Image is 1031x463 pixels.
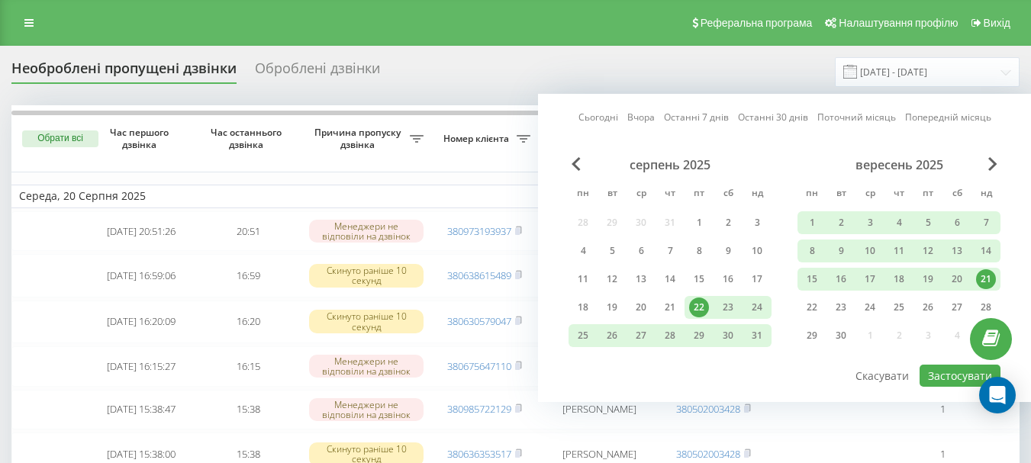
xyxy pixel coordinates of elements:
[572,183,594,206] abbr: понеділок
[942,296,971,319] div: сб 27 вер 2025 р.
[685,240,714,262] div: пт 8 серп 2025 р.
[913,268,942,291] div: пт 19 вер 2025 р.
[602,326,622,346] div: 26
[747,213,767,233] div: 3
[630,183,652,206] abbr: середа
[847,365,917,387] button: Скасувати
[976,297,996,317] div: 28
[947,269,967,289] div: 20
[602,241,622,261] div: 5
[689,213,709,233] div: 1
[797,268,826,291] div: пн 15 вер 2025 р.
[830,183,852,206] abbr: вівторок
[447,402,511,416] a: 380985722129
[942,240,971,262] div: сб 13 вер 2025 р.
[718,269,738,289] div: 16
[918,241,938,261] div: 12
[913,296,942,319] div: пт 26 вер 2025 р.
[573,326,593,346] div: 25
[676,447,740,461] a: 380502003428
[631,241,651,261] div: 6
[714,240,743,262] div: сб 9 серп 2025 р.
[11,60,237,84] div: Необроблені пропущені дзвінки
[747,241,767,261] div: 10
[573,297,593,317] div: 18
[747,269,767,289] div: 17
[826,324,855,347] div: вт 30 вер 2025 р.
[598,268,627,291] div: вт 12 серп 2025 р.
[738,110,808,124] a: Останні 30 днів
[918,213,938,233] div: 5
[195,254,301,297] td: 16:59
[689,241,709,261] div: 8
[714,324,743,347] div: сб 30 серп 2025 р.
[718,241,738,261] div: 9
[718,297,738,317] div: 23
[602,297,622,317] div: 19
[309,220,424,243] div: Менеджери не відповіли на дзвінок
[831,213,851,233] div: 2
[88,346,195,387] td: [DATE] 16:15:27
[659,183,681,206] abbr: четвер
[701,17,813,29] span: Реферальна програма
[826,211,855,234] div: вт 2 вер 2025 р.
[797,296,826,319] div: пн 22 вер 2025 р.
[743,296,772,319] div: нд 24 серп 2025 р.
[802,297,822,317] div: 22
[309,398,424,421] div: Менеджери не відповіли на дзвінок
[747,326,767,346] div: 31
[660,297,680,317] div: 21
[572,157,581,171] span: Previous Month
[689,326,709,346] div: 29
[797,324,826,347] div: пн 29 вер 2025 р.
[947,297,967,317] div: 27
[946,183,968,206] abbr: субота
[22,130,98,147] button: Обрати всі
[439,133,517,145] span: Номер клієнта
[888,183,910,206] abbr: четвер
[627,296,656,319] div: ср 20 серп 2025 р.
[685,268,714,291] div: пт 15 серп 2025 р.
[631,269,651,289] div: 13
[855,211,884,234] div: ср 3 вер 2025 р.
[689,269,709,289] div: 15
[831,269,851,289] div: 16
[884,296,913,319] div: чт 25 вер 2025 р.
[207,127,289,150] span: Час останнього дзвінка
[889,390,996,430] td: 1
[627,240,656,262] div: ср 6 серп 2025 р.
[889,213,909,233] div: 4
[714,296,743,319] div: сб 23 серп 2025 р.
[195,301,301,343] td: 16:20
[984,17,1010,29] span: Вихід
[569,240,598,262] div: пн 4 серп 2025 р.
[602,269,622,289] div: 12
[839,17,958,29] span: Налаштування профілю
[88,254,195,297] td: [DATE] 16:59:06
[797,211,826,234] div: пн 1 вер 2025 р.
[538,390,660,430] td: [PERSON_NAME]
[797,240,826,262] div: пн 8 вер 2025 р.
[889,269,909,289] div: 18
[884,211,913,234] div: чт 4 вер 2025 р.
[631,297,651,317] div: 20
[918,269,938,289] div: 19
[195,211,301,252] td: 20:51
[685,211,714,234] div: пт 1 серп 2025 р.
[826,296,855,319] div: вт 23 вер 2025 р.
[447,314,511,328] a: 380630579047
[817,110,896,124] a: Поточний місяць
[676,402,740,416] a: 380502003428
[855,268,884,291] div: ср 17 вер 2025 р.
[309,127,410,150] span: Причина пропуску дзвінка
[569,268,598,291] div: пн 11 серп 2025 р.
[714,268,743,291] div: сб 16 серп 2025 р.
[801,183,823,206] abbr: понеділок
[971,211,1000,234] div: нд 7 вер 2025 р.
[831,297,851,317] div: 23
[971,296,1000,319] div: нд 28 вер 2025 р.
[860,241,880,261] div: 10
[947,213,967,233] div: 6
[826,268,855,291] div: вт 16 вер 2025 р.
[918,297,938,317] div: 26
